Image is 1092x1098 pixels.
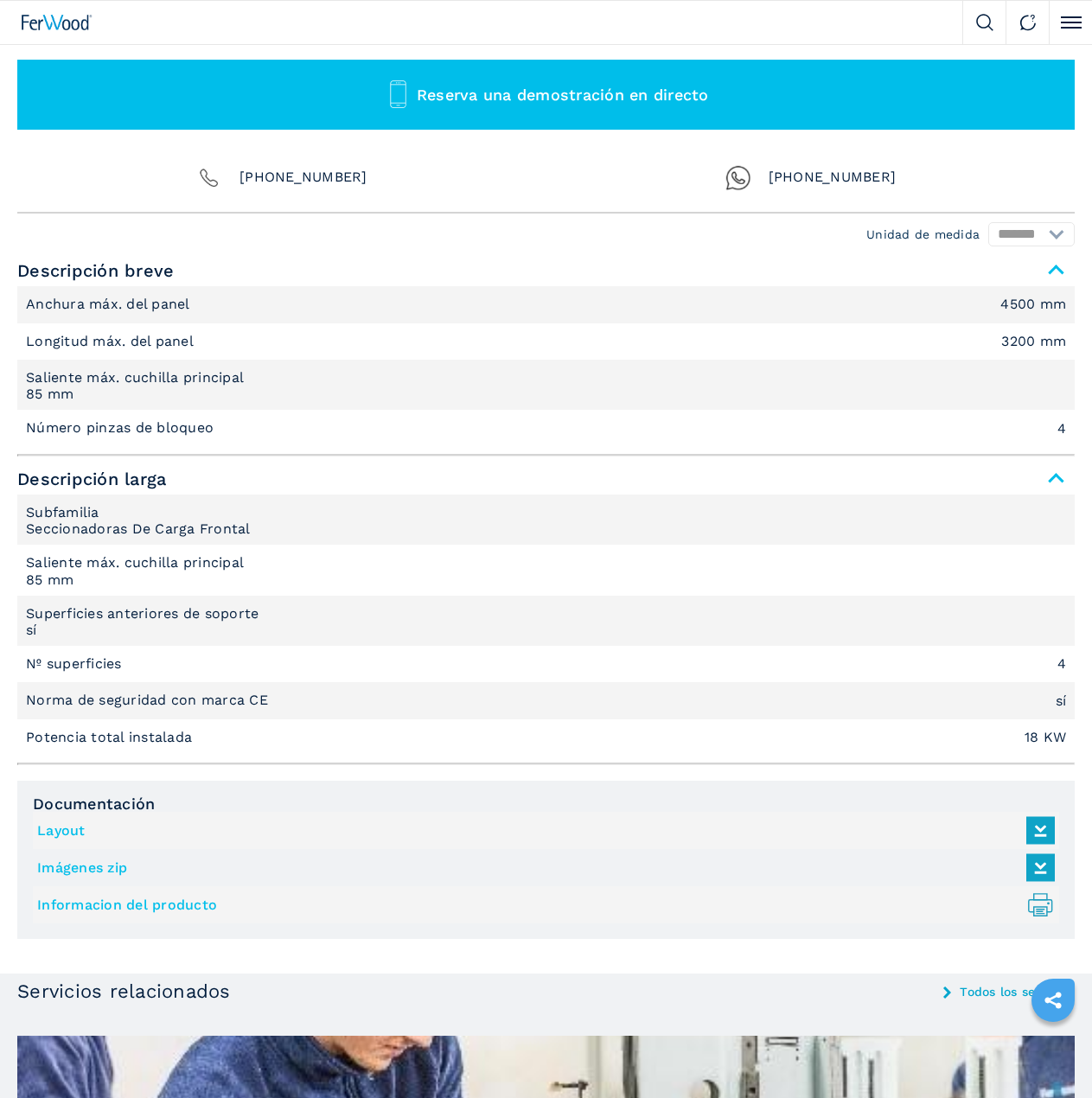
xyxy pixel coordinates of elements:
[17,463,1075,495] span: Descripción larga
[1057,422,1066,436] em: 4
[1001,335,1066,348] em: 3200 mm
[37,816,1046,845] a: Layout
[17,255,1075,286] span: Descripción breve
[866,228,980,240] em: Unidad de medida
[37,853,1046,882] a: Imágenes zip
[26,418,218,437] p: Número pinzas de bloqueo
[26,387,1066,401] em: 85 mm
[37,891,1046,919] a: Informacion del producto
[26,368,248,387] p: Saliente máx. cuchilla principal
[1025,731,1066,744] em: 18 KW
[417,86,709,104] span: Reserva una demostración en directo
[1057,657,1066,671] em: 4
[26,691,272,710] p: Norma de seguridad con marca CE
[769,165,897,191] span: [PHONE_NUMBER]
[26,604,264,623] p: Superficies anteriores de soporte
[26,654,126,673] p: Nº superficies
[26,553,248,572] p: Saliente máx. cuchilla principal
[26,522,1066,536] em: Seccionadoras De Carga Frontal
[976,14,993,31] img: Search
[22,15,93,30] img: Ferwood
[17,60,1075,130] button: Reserva una demostración en directo
[1056,694,1067,708] em: sí
[26,295,195,314] p: Anchura máx. del panel
[17,495,1075,756] div: Descripción breve
[1000,297,1066,311] em: 4500 mm
[26,573,1066,587] em: 85 mm
[725,165,751,191] img: Whatsapp
[1019,14,1037,31] img: Contact us
[17,982,231,1001] h3: Servicios relacionados
[26,503,104,522] p: Subfamilia
[17,286,1075,447] div: Descripción breve
[239,165,367,191] span: [PHONE_NUMBER]
[1019,1020,1079,1085] iframe: Chat
[33,796,1059,812] span: Documentación
[960,986,1075,998] a: Todos los servicios
[196,165,222,191] img: Phone
[1031,979,1075,1022] a: sharethis
[26,623,1066,637] em: sí
[26,728,196,747] p: Potencia total instalada
[1049,1,1092,44] button: Click to toggle menu
[26,332,198,351] p: Longitud máx. del panel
